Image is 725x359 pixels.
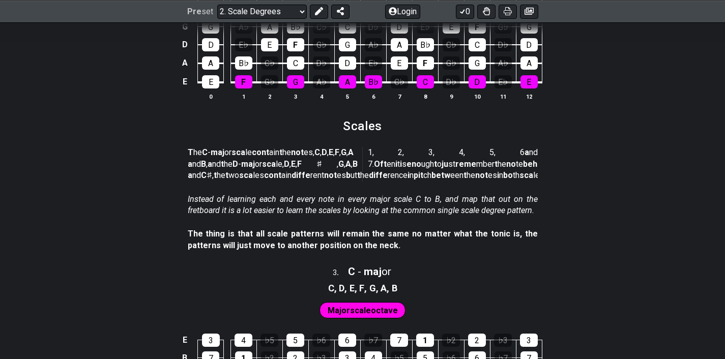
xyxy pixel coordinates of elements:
[364,283,367,293] br-bold: ,
[179,54,191,73] td: A
[346,170,351,180] br-bold: b
[334,91,360,102] th: 5
[365,20,382,34] div: D♭
[417,20,434,34] div: E♭
[348,265,355,278] br-bold: C
[339,283,344,293] br-bold: D
[241,159,255,169] br-bold: maj
[261,56,278,70] div: C♭
[201,159,206,169] br-bold: B
[506,159,516,169] br-bold: no
[313,20,330,34] div: C♭
[314,147,320,157] br-bold: C
[364,334,382,347] div: ♭7
[369,170,388,180] br-bold: diffe
[287,38,304,51] div: F
[443,20,460,34] div: E
[360,91,386,102] th: 6
[438,91,464,102] th: 9
[359,283,364,293] br-bold: F
[417,38,434,51] div: B♭
[333,267,348,279] span: 3
[308,91,334,102] th: 4
[417,56,434,70] div: F
[260,334,278,347] div: ♭5
[469,38,486,51] div: C
[287,56,304,70] div: C
[495,56,512,70] div: A♭
[490,91,516,102] th: 11
[412,91,438,102] th: 8
[179,36,191,54] td: D
[208,159,212,169] br-bold: a
[313,38,330,51] div: G♭
[499,4,517,18] button: Print
[364,265,382,278] br-bold: maj
[469,20,486,34] div: F
[324,279,402,295] section: Scale pitch classes
[348,147,354,157] br-bold: A
[188,147,193,157] br-bold: T
[495,20,512,34] div: G♭
[365,75,382,88] div: B♭
[417,75,434,88] div: C
[494,334,512,347] div: ♭3
[187,7,213,16] span: set
[520,56,538,70] div: A
[387,283,389,293] br-bold: ,
[264,170,281,180] br-bold: cont
[443,75,460,88] div: D♭
[495,159,498,169] br-bold: t
[202,20,219,34] div: G
[235,56,252,70] div: B♭
[179,18,191,36] td: G
[520,334,538,347] div: 3
[495,75,512,88] div: E♭
[442,159,448,169] br-bold: ju
[261,75,278,88] div: G♭
[365,56,382,70] div: E♭
[202,334,220,347] div: 3
[252,147,269,157] br-bold: cont
[231,147,245,157] br-bold: sca
[291,159,296,169] br-bold: E
[416,334,434,347] div: 1
[390,334,408,347] div: 7
[395,159,397,169] br-bold: i
[469,56,486,70] div: G
[284,159,289,169] br-bold: D
[282,91,308,102] th: 3
[188,229,538,250] strong: The thing is that all scale patterns will remain the same no matter what the tonic is, the patter...
[434,159,437,169] br-bold: t
[337,268,339,277] br-bold: .
[463,170,467,180] br-bold: t
[312,334,330,347] div: ♭6
[233,159,238,169] br-bold: D
[523,159,537,169] br-bold: beh
[202,56,219,70] div: A
[202,75,219,88] div: E
[310,4,328,18] button: Edit Preset
[188,194,538,215] em: Instead of learning each and every note in every major scale C to B, and map that out on the fret...
[313,56,330,70] div: D♭
[230,91,256,102] th: 1
[328,303,398,318] span: First enable full edit mode to edit
[464,91,490,102] th: 10
[339,75,356,88] div: A
[365,38,382,51] div: A♭
[239,170,253,180] br-bold: sca
[324,170,337,180] br-bold: not
[221,159,224,169] br-bold: t
[455,159,476,169] br-bold: reme
[443,38,460,51] div: C♭
[431,170,450,180] br-bold: betw
[335,147,339,157] br-bold: F
[391,38,408,51] div: A
[374,159,387,169] br-bold: Oft
[469,75,486,88] div: D
[187,7,201,16] br-bold: Pre
[520,38,538,51] div: D
[202,147,208,157] br-bold: C
[235,334,252,347] div: 4
[279,147,282,157] br-bold: t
